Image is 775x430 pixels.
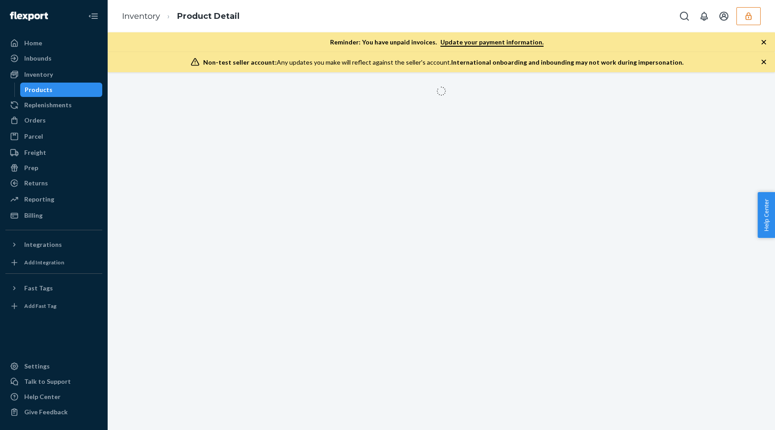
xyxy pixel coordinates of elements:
[84,7,102,25] button: Close Navigation
[122,11,160,21] a: Inventory
[5,51,102,66] a: Inbounds
[24,54,52,63] div: Inbounds
[758,192,775,238] button: Help Center
[5,390,102,404] a: Help Center
[203,58,277,66] span: Non-test seller account:
[5,161,102,175] a: Prep
[24,259,64,266] div: Add Integration
[5,208,102,223] a: Billing
[5,176,102,190] a: Returns
[451,58,684,66] span: International onboarding and inbounding may not work during impersonation.
[5,145,102,160] a: Freight
[715,7,733,25] button: Open account menu
[5,129,102,144] a: Parcel
[24,116,46,125] div: Orders
[5,98,102,112] a: Replenishments
[24,240,62,249] div: Integrations
[10,12,48,21] img: Flexport logo
[5,299,102,313] a: Add Fast Tag
[5,237,102,252] button: Integrations
[695,7,713,25] button: Open notifications
[24,284,53,293] div: Fast Tags
[24,377,71,386] div: Talk to Support
[177,11,239,21] a: Product Detail
[330,38,544,47] p: Reminder: You have unpaid invoices.
[5,359,102,373] a: Settings
[24,211,43,220] div: Billing
[24,70,53,79] div: Inventory
[24,195,54,204] div: Reporting
[203,58,684,67] div: Any updates you make will reflect against the seller's account.
[24,39,42,48] div: Home
[20,83,103,97] a: Products
[25,85,52,94] div: Products
[24,392,61,401] div: Help Center
[24,408,68,417] div: Give Feedback
[5,36,102,50] a: Home
[5,113,102,127] a: Orders
[440,38,544,47] a: Update your payment information.
[115,3,247,30] ol: breadcrumbs
[24,302,57,310] div: Add Fast Tag
[5,374,102,389] button: Talk to Support
[675,7,693,25] button: Open Search Box
[24,132,43,141] div: Parcel
[24,179,48,188] div: Returns
[5,67,102,82] a: Inventory
[5,281,102,295] button: Fast Tags
[24,362,50,371] div: Settings
[24,163,38,172] div: Prep
[5,405,102,419] button: Give Feedback
[5,255,102,270] a: Add Integration
[24,148,46,157] div: Freight
[5,192,102,206] a: Reporting
[24,101,72,110] div: Replenishments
